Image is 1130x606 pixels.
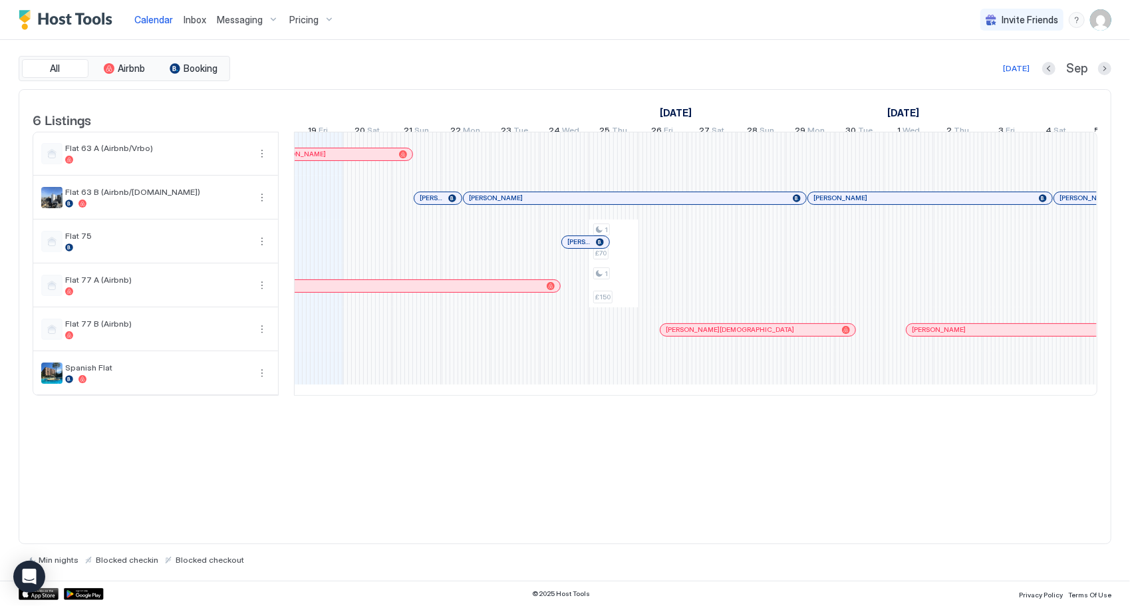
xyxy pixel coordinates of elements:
[599,125,610,139] span: 25
[562,125,579,139] span: Wed
[305,122,331,142] a: September 19, 2025
[912,325,966,334] span: [PERSON_NAME]
[813,194,867,202] span: [PERSON_NAME]
[19,588,59,600] div: App Store
[744,122,778,142] a: September 28, 2025
[1054,125,1067,139] span: Sat
[946,125,952,139] span: 2
[1002,14,1058,26] span: Invite Friends
[514,125,529,139] span: Tue
[897,125,901,139] span: 1
[664,125,674,139] span: Fri
[41,187,63,208] div: listing image
[64,588,104,600] a: Google Play Store
[254,146,270,162] div: menu
[134,13,173,27] a: Calendar
[843,122,877,142] a: September 30, 2025
[13,561,45,593] div: Open Intercom Messenger
[319,125,328,139] span: Fri
[289,14,319,26] span: Pricing
[792,122,829,142] a: September 29, 2025
[65,275,249,285] span: Flat 77 A (Airbnb)
[184,13,206,27] a: Inbox
[846,125,857,139] span: 30
[451,125,462,139] span: 22
[612,125,627,139] span: Thu
[808,125,825,139] span: Mon
[903,125,920,139] span: Wed
[420,194,443,202] span: [PERSON_NAME]
[160,59,227,78] button: Booking
[1003,63,1030,75] div: [DATE]
[1066,61,1087,76] span: Sep
[22,59,88,78] button: All
[712,125,724,139] span: Sat
[254,365,270,381] button: More options
[448,122,484,142] a: September 22, 2025
[254,277,270,293] button: More options
[1006,125,1016,139] span: Fri
[605,226,608,234] span: 1
[404,125,412,139] span: 21
[217,14,263,26] span: Messaging
[533,589,591,598] span: © 2025 Host Tools
[400,122,432,142] a: September 21, 2025
[595,293,611,301] span: £150
[354,125,365,139] span: 20
[652,125,662,139] span: 26
[351,122,383,142] a: September 20, 2025
[65,231,249,241] span: Flat 75
[469,194,523,202] span: [PERSON_NAME]
[254,233,270,249] div: menu
[65,187,249,197] span: Flat 63 B (Airbnb/[DOMAIN_NAME])
[501,125,512,139] span: 23
[1069,12,1085,28] div: menu
[19,10,118,30] a: Host Tools Logo
[943,122,972,142] a: October 2, 2025
[1042,62,1056,75] button: Previous month
[1046,125,1052,139] span: 4
[656,103,695,122] a: September 4, 2025
[696,122,728,142] a: September 27, 2025
[996,122,1019,142] a: October 3, 2025
[414,125,429,139] span: Sun
[999,125,1004,139] span: 3
[19,56,230,81] div: tab-group
[91,59,158,78] button: Airbnb
[118,63,146,75] span: Airbnb
[254,277,270,293] div: menu
[308,125,317,139] span: 19
[39,555,78,565] span: Min nights
[648,122,677,142] a: September 26, 2025
[1019,591,1063,599] span: Privacy Policy
[254,146,270,162] button: More options
[1019,587,1063,601] a: Privacy Policy
[184,14,206,25] span: Inbox
[367,125,380,139] span: Sat
[748,125,758,139] span: 28
[1090,9,1111,31] div: User profile
[254,321,270,337] div: menu
[1095,125,1100,139] span: 5
[498,122,532,142] a: September 23, 2025
[33,109,91,129] span: 6 Listings
[65,319,249,329] span: Flat 77 B (Airbnb)
[1001,61,1032,76] button: [DATE]
[894,122,923,142] a: October 1, 2025
[1043,122,1070,142] a: October 4, 2025
[464,125,481,139] span: Mon
[254,365,270,381] div: menu
[545,122,583,142] a: September 24, 2025
[254,190,270,206] button: More options
[567,237,591,246] span: [PERSON_NAME]
[1091,122,1120,142] a: October 5, 2025
[254,190,270,206] div: menu
[51,63,61,75] span: All
[272,150,326,158] span: [PERSON_NAME]
[954,125,969,139] span: Thu
[134,14,173,25] span: Calendar
[596,122,631,142] a: September 25, 2025
[760,125,775,139] span: Sun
